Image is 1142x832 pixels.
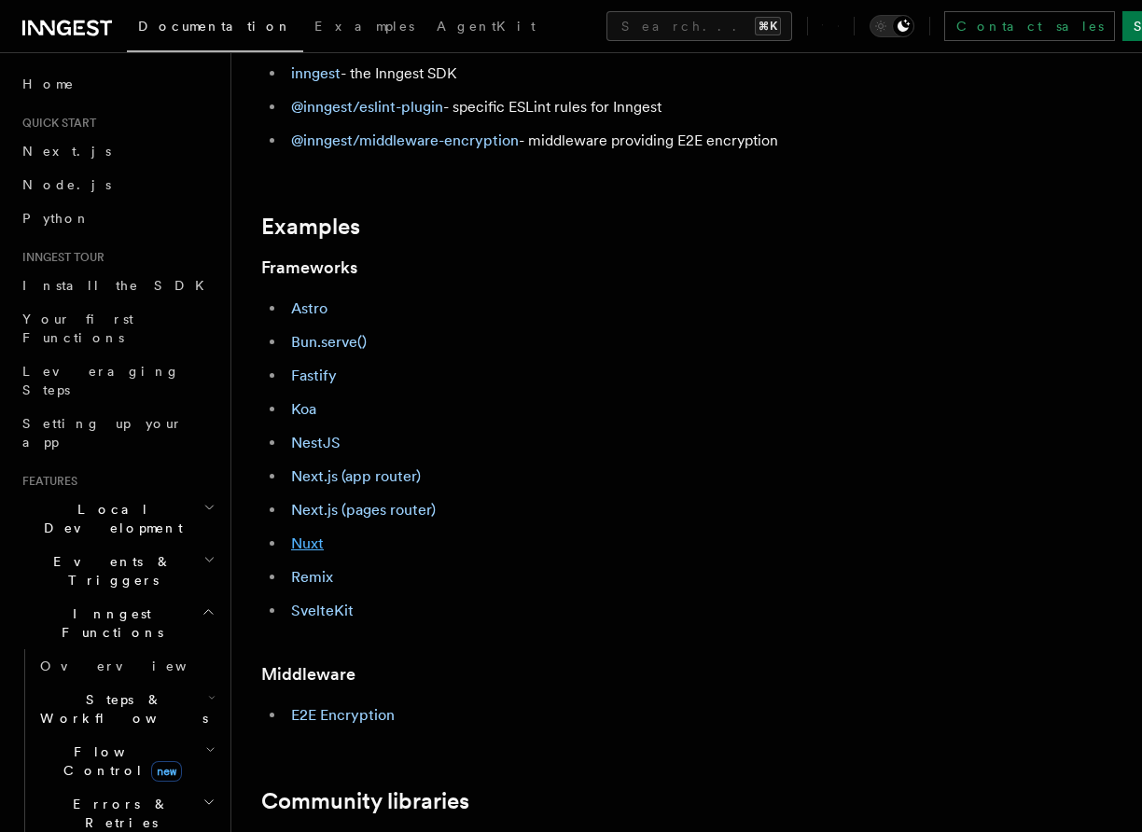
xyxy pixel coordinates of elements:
[15,269,219,302] a: Install the SDK
[33,683,219,735] button: Steps & Workflows
[22,278,216,293] span: Install the SDK
[15,474,77,489] span: Features
[944,11,1115,41] a: Contact sales
[291,333,367,351] a: Bun.serve()
[15,492,219,545] button: Local Development
[151,761,182,782] span: new
[870,15,914,37] button: Toggle dark mode
[261,788,469,814] a: Community libraries
[15,552,203,589] span: Events & Triggers
[285,94,1008,120] li: - specific ESLint rules for Inngest
[15,407,219,459] a: Setting up your app
[15,134,219,168] a: Next.js
[138,19,292,34] span: Documentation
[15,116,96,131] span: Quick start
[291,706,395,724] a: E2E Encryption
[33,742,205,780] span: Flow Control
[291,400,316,418] a: Koa
[127,6,303,52] a: Documentation
[437,19,536,34] span: AgentKit
[22,211,91,226] span: Python
[261,214,360,240] a: Examples
[261,255,357,281] a: Frameworks
[291,467,421,485] a: Next.js (app router)
[291,98,443,116] a: @inngest/eslint-plugin
[15,250,104,265] span: Inngest tour
[291,299,327,317] a: Astro
[755,17,781,35] kbd: ⌘K
[22,416,183,450] span: Setting up your app
[291,602,354,619] a: SvelteKit
[33,690,208,728] span: Steps & Workflows
[40,659,232,673] span: Overview
[22,177,111,192] span: Node.js
[303,6,425,50] a: Examples
[33,649,219,683] a: Overview
[291,132,519,149] a: @inngest/middleware-encryption
[314,19,414,34] span: Examples
[22,312,133,345] span: Your first Functions
[15,302,219,354] a: Your first Functions
[22,75,75,93] span: Home
[291,434,341,451] a: NestJS
[15,168,219,201] a: Node.js
[606,11,792,41] button: Search...⌘K
[15,597,219,649] button: Inngest Functions
[22,144,111,159] span: Next.js
[425,6,547,50] a: AgentKit
[33,795,202,832] span: Errors & Retries
[291,501,436,519] a: Next.js (pages router)
[15,545,219,597] button: Events & Triggers
[15,354,219,407] a: Leveraging Steps
[291,367,337,384] a: Fastify
[15,67,219,101] a: Home
[291,534,324,552] a: Nuxt
[291,568,333,586] a: Remix
[285,128,1008,154] li: - middleware providing E2E encryption
[291,64,341,82] a: inngest
[15,500,203,537] span: Local Development
[33,735,219,787] button: Flow Controlnew
[22,364,180,397] span: Leveraging Steps
[261,661,355,687] a: Middleware
[15,201,219,235] a: Python
[15,604,202,642] span: Inngest Functions
[285,61,1008,87] li: - the Inngest SDK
